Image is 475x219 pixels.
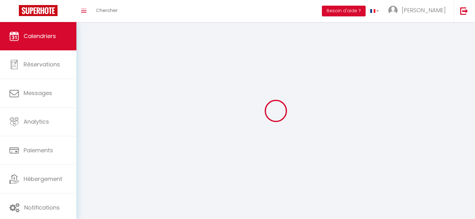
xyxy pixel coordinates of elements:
button: Besoin d'aide ? [322,6,366,16]
span: Hébergement [24,175,62,183]
img: Super Booking [19,5,58,16]
span: [PERSON_NAME] [402,6,446,14]
span: Paiements [24,146,53,154]
img: logout [460,7,468,15]
span: Calendriers [24,32,56,40]
span: Chercher [96,7,118,14]
img: ... [388,6,398,15]
span: Notifications [24,204,60,211]
span: Analytics [24,118,49,126]
span: Réservations [24,60,60,68]
span: Messages [24,89,52,97]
